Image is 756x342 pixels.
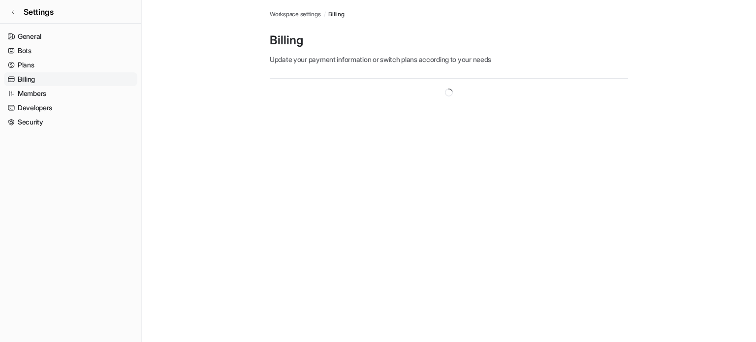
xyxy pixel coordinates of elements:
a: Security [4,115,137,129]
a: Workspace settings [270,10,321,19]
span: / [324,10,326,19]
a: Bots [4,44,137,58]
a: Billing [4,72,137,86]
a: Billing [328,10,344,19]
a: Developers [4,101,137,115]
a: Plans [4,58,137,72]
p: Billing [270,32,628,48]
a: General [4,30,137,43]
span: Settings [24,6,54,18]
p: Update your payment information or switch plans according to your needs [270,54,628,64]
a: Members [4,87,137,100]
